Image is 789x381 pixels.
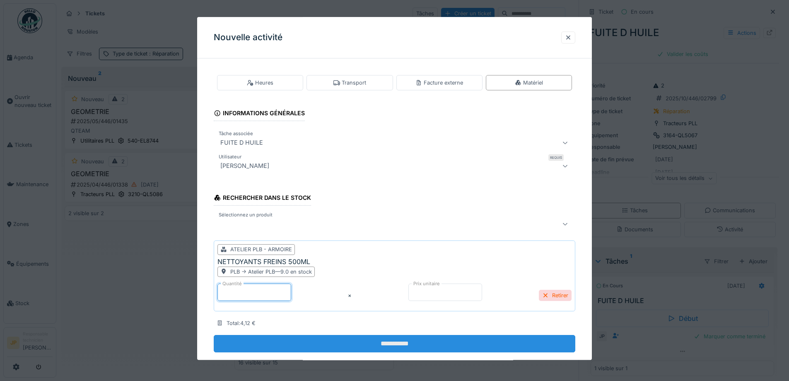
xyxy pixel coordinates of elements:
div: Rechercher dans le stock [214,192,311,206]
label: Sélectionnez un produit [217,212,274,219]
div: Heures [247,79,273,87]
div: FUITE D HUILE [217,138,266,148]
div: Atelier PLB - Armoire [230,246,292,254]
label: Quantité [221,280,244,287]
label: Prix unitaire [412,280,442,287]
div: Informations générales [214,107,305,121]
div: Matériel [515,79,543,87]
div: NETTOYANTS FREINS 500ML [217,257,310,267]
div: Total : 4,12 € [227,319,256,327]
h3: Nouvelle activité [214,32,282,43]
div: PLB -> Atelier PLB — 9.0 en stock [230,268,312,276]
div: Facture externe [415,79,463,87]
div: Retirer [539,290,572,301]
div: Requis [548,155,564,161]
div: Transport [333,79,366,87]
div: × [348,292,351,300]
div: [PERSON_NAME] [217,161,273,171]
label: Utilisateur [217,154,243,161]
label: Tâche associée [217,131,255,138]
